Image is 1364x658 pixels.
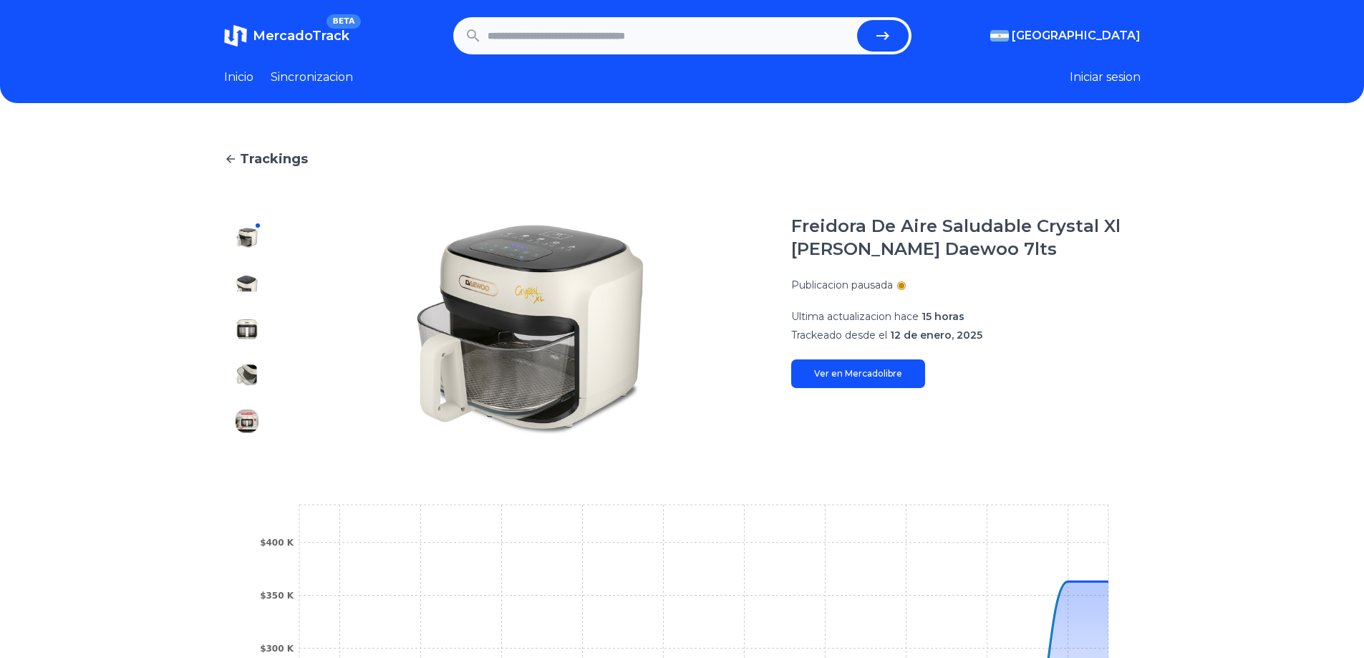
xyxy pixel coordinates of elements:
a: Trackings [224,149,1141,169]
img: Freidora De Aire Saludable Crystal Xl Vidrio Daewoo 7lts [236,410,258,432]
a: MercadoTrackBETA [224,24,349,47]
img: Freidora De Aire Saludable Crystal Xl Vidrio Daewoo 7lts [236,226,258,249]
span: Trackeado desde el [791,329,887,342]
a: Inicio [224,69,253,86]
span: [GEOGRAPHIC_DATA] [1012,27,1141,44]
img: Freidora De Aire Saludable Crystal Xl Vidrio Daewoo 7lts [236,318,258,341]
tspan: $300 K [260,644,294,654]
a: Sincronizacion [271,69,353,86]
img: Freidora De Aire Saludable Crystal Xl Vidrio Daewoo 7lts [236,272,258,295]
span: MercadoTrack [253,28,349,44]
img: Argentina [990,30,1009,42]
img: Freidora De Aire Saludable Crystal Xl Vidrio Daewoo 7lts [299,215,763,444]
button: Iniciar sesion [1070,69,1141,86]
span: Trackings [240,149,308,169]
span: 15 horas [922,310,964,323]
span: Ultima actualizacion hace [791,310,919,323]
img: MercadoTrack [224,24,247,47]
p: Publicacion pausada [791,278,893,292]
span: BETA [327,14,360,29]
button: [GEOGRAPHIC_DATA] [990,27,1141,44]
tspan: $400 K [260,538,294,548]
img: Freidora De Aire Saludable Crystal Xl Vidrio Daewoo 7lts [236,364,258,387]
tspan: $350 K [260,591,294,601]
a: Ver en Mercadolibre [791,359,925,388]
span: 12 de enero, 2025 [890,329,982,342]
h1: Freidora De Aire Saludable Crystal Xl [PERSON_NAME] Daewoo 7lts [791,215,1141,261]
